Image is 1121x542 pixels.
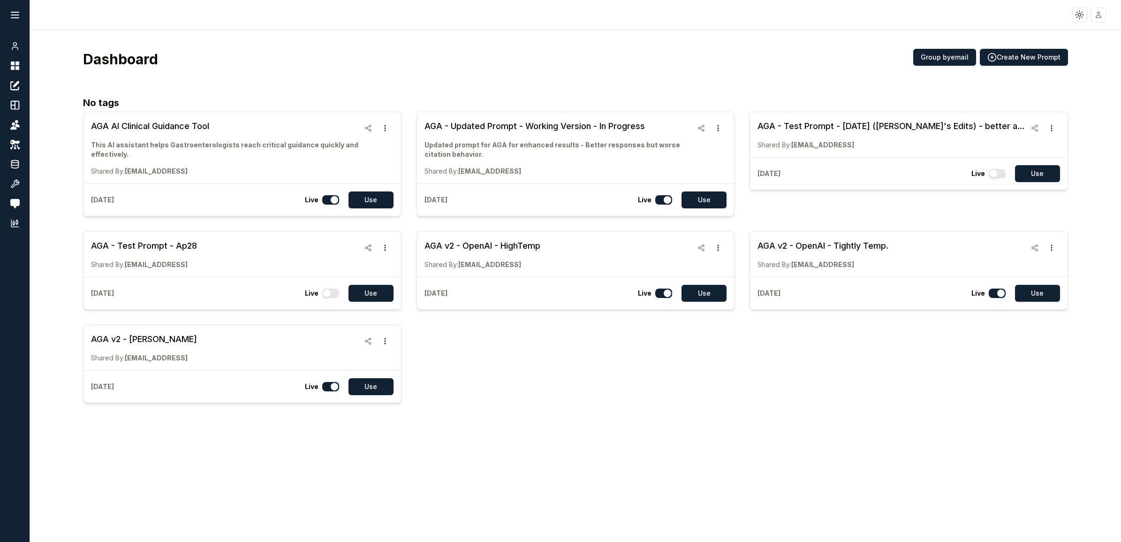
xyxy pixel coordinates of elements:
span: Shared By: [424,260,458,268]
p: [EMAIL_ADDRESS] [757,140,1026,150]
button: Use [348,191,394,208]
a: Use [343,191,394,208]
p: Live [305,195,318,205]
p: [DATE] [757,289,780,298]
button: Use [348,285,394,302]
span: Shared By: [91,260,125,268]
span: Shared By: [757,260,791,268]
a: Use [343,285,394,302]
button: Use [682,285,727,302]
a: AGA v2 - [PERSON_NAME]Shared By:[EMAIL_ADDRESS] [91,333,197,363]
p: [EMAIL_ADDRESS] [757,260,888,269]
a: Use [343,378,394,395]
a: AGA - Test Prompt - [DATE] ([PERSON_NAME]'s Edits) - better at citation, a bit robot and rigid.Sh... [757,120,1026,150]
p: [DATE] [424,289,447,298]
span: Shared By: [424,167,458,175]
a: Use [1009,285,1060,302]
p: Live [305,289,318,298]
a: AGA AI Clinical Guidance ToolThis AI assistant helps Gastroenterologists reach critical guidance ... [91,120,359,176]
p: [DATE] [91,382,114,391]
button: Use [682,191,727,208]
p: Live [638,195,651,205]
a: Use [676,285,727,302]
button: Use [348,378,394,395]
p: [EMAIL_ADDRESS] [424,260,540,269]
p: Live [971,169,985,178]
h2: No tags [83,96,1068,110]
p: Live [638,289,651,298]
p: [EMAIL_ADDRESS] [91,167,359,176]
h3: AGA - Test Prompt - Ap28 [91,239,197,252]
img: placeholder-user.jpg [1092,8,1106,22]
img: feedback [10,199,20,208]
a: AGA - Test Prompt - Ap28Shared By:[EMAIL_ADDRESS] [91,239,197,269]
a: Use [676,191,727,208]
a: AGA - Updated Prompt - Working Version - In ProgressUpdated prompt for AGA for enhanced results -... [424,120,693,176]
span: Shared By: [91,167,125,175]
button: Create New Prompt [980,49,1068,66]
h3: AGA AI Clinical Guidance Tool [91,120,359,133]
p: Live [305,382,318,391]
a: AGA v2 - OpenAI - HighTempShared By:[EMAIL_ADDRESS] [424,239,540,269]
button: Use [1015,165,1060,182]
h3: Dashboard [83,51,158,68]
button: Use [1015,285,1060,302]
p: [EMAIL_ADDRESS] [424,167,693,176]
a: Use [1009,165,1060,182]
h3: AGA v2 - OpenAI - HighTemp [424,239,540,252]
h3: AGA - Test Prompt - [DATE] ([PERSON_NAME]'s Edits) - better at citation, a bit robot and rigid. [757,120,1026,133]
a: AGA v2 - OpenAI - Tightly Temp.Shared By:[EMAIL_ADDRESS] [757,239,888,269]
span: Shared By: [757,141,791,149]
h3: AGA v2 - [PERSON_NAME] [91,333,197,346]
p: [DATE] [91,195,114,205]
button: Group byemail [913,49,976,66]
p: [DATE] [757,169,780,178]
h3: AGA v2 - OpenAI - Tightly Temp. [757,239,888,252]
p: [DATE] [424,195,447,205]
p: Updated prompt for AGA for enhanced results - Better responses but worse citation behavior. [424,140,693,159]
p: [EMAIL_ADDRESS] [91,260,197,269]
p: [DATE] [91,289,114,298]
p: This AI assistant helps Gastroenterologists reach critical guidance quickly and effectively. [91,140,359,159]
p: Live [971,289,985,298]
p: [EMAIL_ADDRESS] [91,353,197,363]
span: Shared By: [91,354,125,362]
h3: AGA - Updated Prompt - Working Version - In Progress [424,120,693,133]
